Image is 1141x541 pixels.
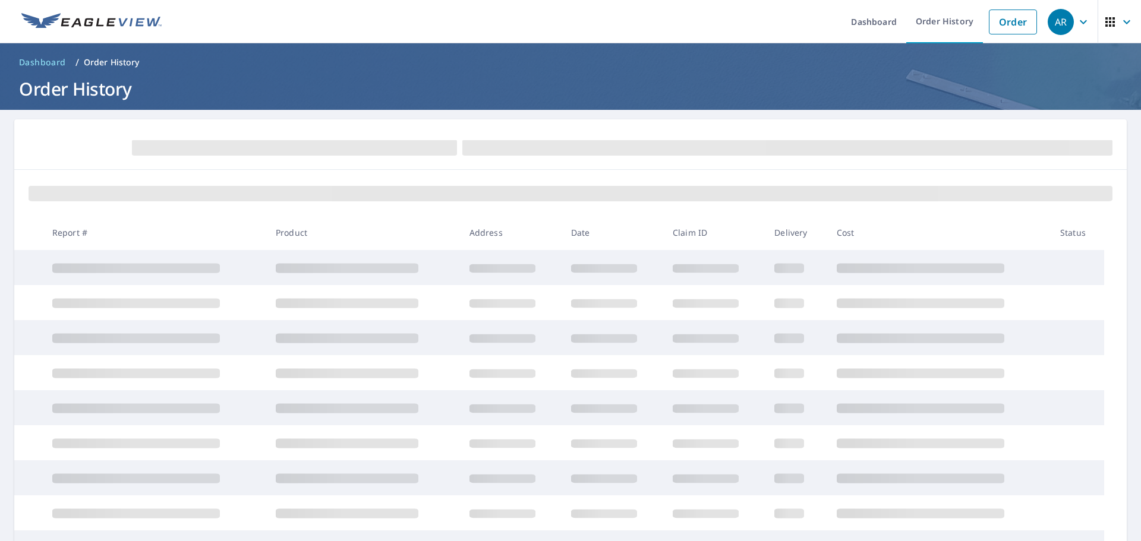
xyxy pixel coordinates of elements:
span: Dashboard [19,56,66,68]
h1: Order History [14,77,1127,101]
th: Address [460,215,562,250]
div: AR [1048,9,1074,35]
p: Order History [84,56,140,68]
th: Cost [827,215,1051,250]
th: Product [266,215,460,250]
th: Status [1051,215,1104,250]
li: / [75,55,79,69]
th: Delivery [765,215,827,250]
nav: breadcrumb [14,53,1127,72]
a: Dashboard [14,53,71,72]
th: Report # [43,215,266,250]
img: EV Logo [21,13,162,31]
th: Claim ID [663,215,765,250]
a: Order [989,10,1037,34]
th: Date [562,215,663,250]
